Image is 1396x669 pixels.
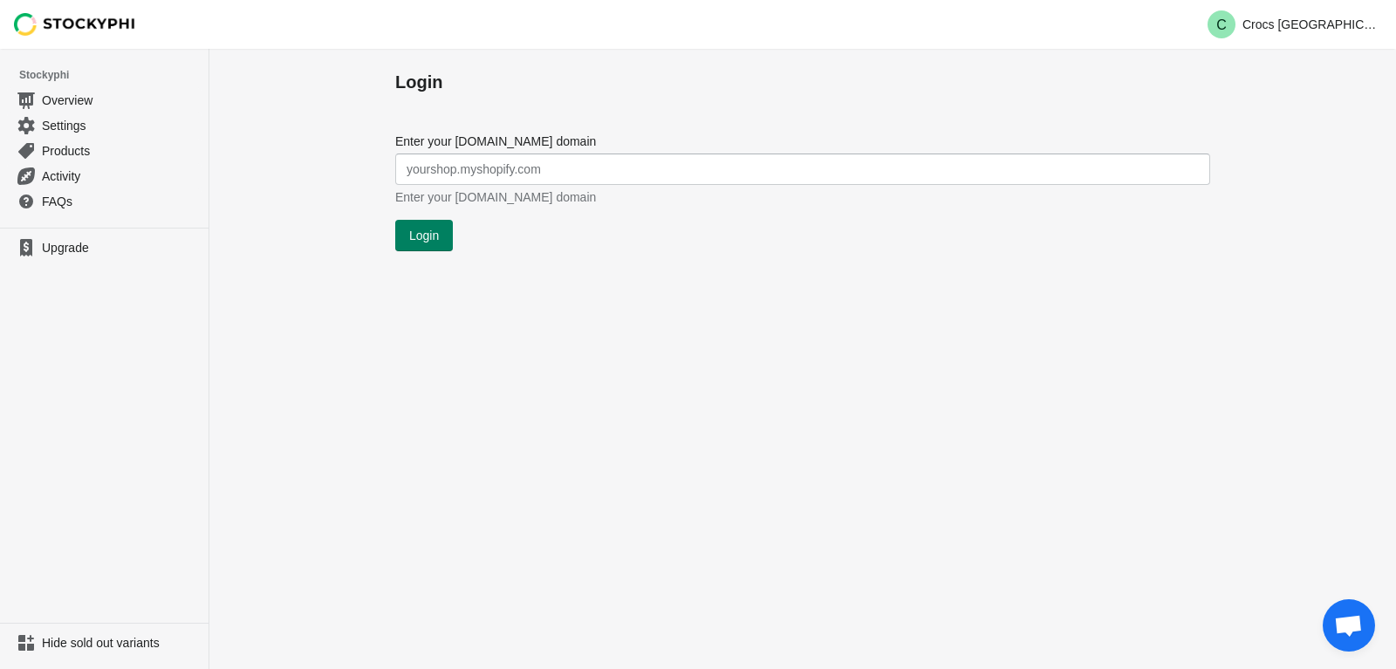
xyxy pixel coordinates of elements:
button: Avatar with initials CCrocs [GEOGRAPHIC_DATA] [1201,7,1389,42]
span: Products [42,142,198,160]
span: Login [409,229,439,242]
h1: Login [395,70,1210,94]
a: Products [7,138,202,163]
p: Crocs [GEOGRAPHIC_DATA] [1242,17,1382,31]
span: Stockyphi [19,66,209,84]
a: Settings [7,113,202,138]
button: Login [395,220,453,251]
label: Enter your [DOMAIN_NAME] domain [395,133,596,150]
a: FAQs [7,188,202,214]
span: Upgrade [42,239,198,256]
img: Stockyphi [14,13,136,36]
span: Avatar with initials C [1208,10,1235,38]
a: Hide sold out variants [7,631,202,655]
span: Overview [42,92,198,109]
span: Activity [42,167,198,185]
span: Settings [42,117,198,134]
span: Hide sold out variants [42,634,198,652]
a: Activity [7,163,202,188]
div: Open chat [1323,599,1375,652]
a: Overview [7,87,202,113]
input: yourshop.myshopify.com [395,154,1210,185]
a: Upgrade [7,236,202,260]
text: C [1216,17,1227,32]
span: Enter your [DOMAIN_NAME] domain [395,190,596,204]
span: FAQs [42,193,198,210]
